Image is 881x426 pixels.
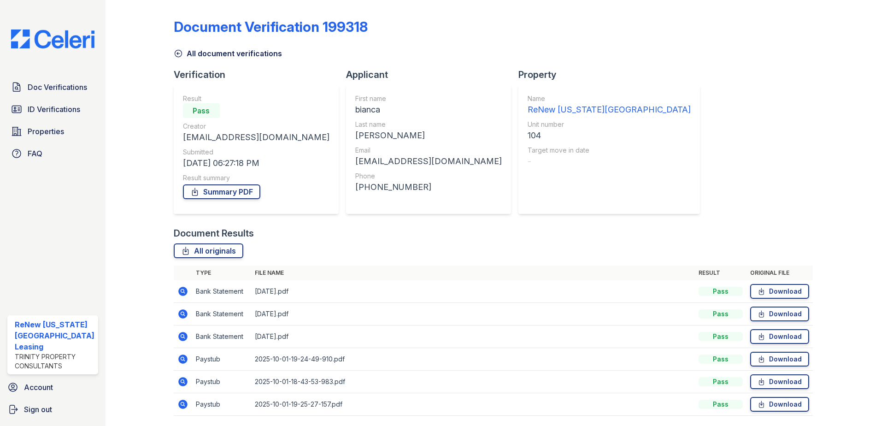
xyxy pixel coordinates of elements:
[192,266,251,280] th: Type
[28,82,87,93] span: Doc Verifications
[750,284,809,299] a: Download
[355,146,502,155] div: Email
[750,307,809,321] a: Download
[251,371,695,393] td: 2025-10-01-18-43-53-983.pdf
[699,400,743,409] div: Pass
[183,157,329,170] div: [DATE] 06:27:18 PM
[355,103,502,116] div: bianca
[192,348,251,371] td: Paystub
[355,94,502,103] div: First name
[346,68,518,81] div: Applicant
[28,126,64,137] span: Properties
[4,378,102,396] a: Account
[750,397,809,412] a: Download
[7,100,98,118] a: ID Verifications
[174,227,254,240] div: Document Results
[750,329,809,344] a: Download
[174,243,243,258] a: All originals
[183,173,329,183] div: Result summary
[528,94,691,116] a: Name ReNew [US_STATE][GEOGRAPHIC_DATA]
[355,172,502,181] div: Phone
[699,377,743,386] div: Pass
[528,155,691,168] div: -
[28,148,42,159] span: FAQ
[528,103,691,116] div: ReNew [US_STATE][GEOGRAPHIC_DATA]
[183,122,329,131] div: Creator
[355,120,502,129] div: Last name
[15,319,94,352] div: ReNew [US_STATE][GEOGRAPHIC_DATA] Leasing
[750,352,809,367] a: Download
[183,148,329,157] div: Submitted
[174,18,368,35] div: Document Verification 199318
[174,68,346,81] div: Verification
[699,332,743,341] div: Pass
[7,78,98,96] a: Doc Verifications
[15,352,94,371] div: Trinity Property Consultants
[183,103,220,118] div: Pass
[192,325,251,348] td: Bank Statement
[174,48,282,59] a: All document verifications
[251,266,695,280] th: File name
[251,348,695,371] td: 2025-10-01-19-24-49-910.pdf
[528,94,691,103] div: Name
[528,120,691,129] div: Unit number
[4,30,102,48] img: CE_Logo_Blue-a8612792a0a2168367f1c8372b55b34899dd931a85d93a1a3d3e32e68fde9ad4.png
[24,382,53,393] span: Account
[750,374,809,389] a: Download
[518,68,707,81] div: Property
[183,184,260,199] a: Summary PDF
[7,144,98,163] a: FAQ
[695,266,746,280] th: Result
[183,94,329,103] div: Result
[28,104,80,115] span: ID Verifications
[699,309,743,319] div: Pass
[7,122,98,141] a: Properties
[355,181,502,194] div: [PHONE_NUMBER]
[24,404,52,415] span: Sign out
[192,393,251,416] td: Paystub
[251,393,695,416] td: 2025-10-01-19-25-27-157.pdf
[251,280,695,303] td: [DATE].pdf
[251,303,695,325] td: [DATE].pdf
[528,129,691,142] div: 104
[355,155,502,168] div: [EMAIL_ADDRESS][DOMAIN_NAME]
[528,146,691,155] div: Target move in date
[746,266,813,280] th: Original file
[355,129,502,142] div: [PERSON_NAME]
[842,389,872,417] iframe: chat widget
[192,303,251,325] td: Bank Statement
[192,371,251,393] td: Paystub
[699,287,743,296] div: Pass
[183,131,329,144] div: [EMAIL_ADDRESS][DOMAIN_NAME]
[4,400,102,419] a: Sign out
[699,355,743,364] div: Pass
[251,325,695,348] td: [DATE].pdf
[192,280,251,303] td: Bank Statement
